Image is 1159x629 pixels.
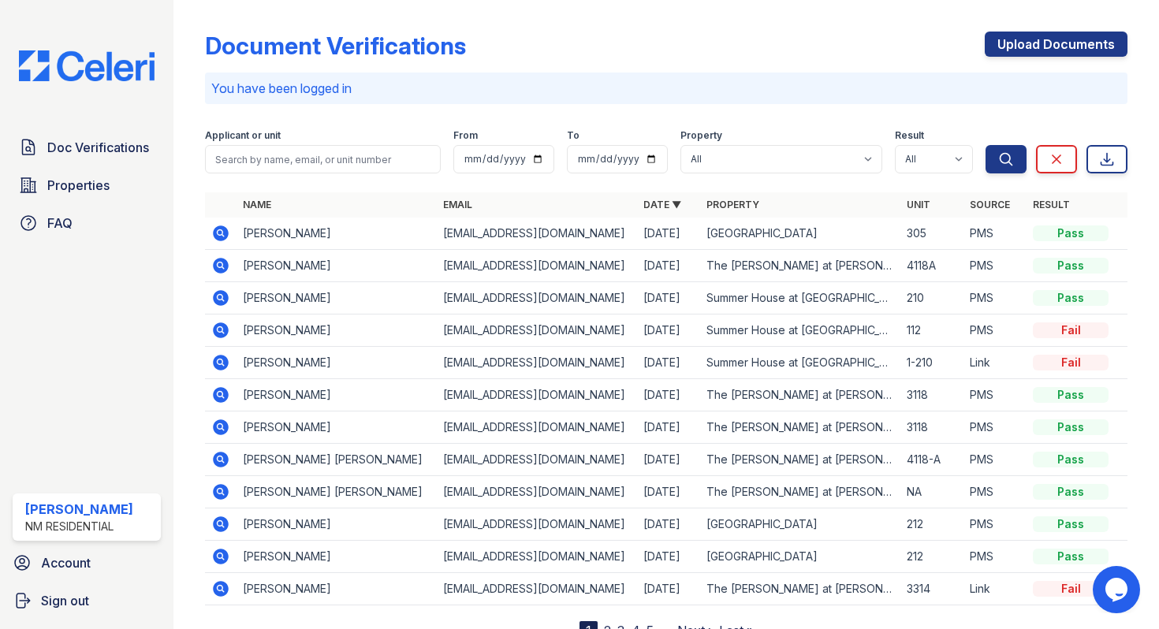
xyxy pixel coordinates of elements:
[443,199,472,210] a: Email
[700,508,900,541] td: [GEOGRAPHIC_DATA]
[643,199,681,210] a: Date ▼
[1033,452,1109,467] div: Pass
[437,476,637,508] td: [EMAIL_ADDRESS][DOMAIN_NAME]
[963,347,1027,379] td: Link
[637,347,700,379] td: [DATE]
[637,444,700,476] td: [DATE]
[963,282,1027,314] td: PMS
[237,218,437,250] td: [PERSON_NAME]
[437,508,637,541] td: [EMAIL_ADDRESS][DOMAIN_NAME]
[47,214,73,233] span: FAQ
[205,145,441,173] input: Search by name, email, or unit number
[237,282,437,314] td: [PERSON_NAME]
[6,585,167,616] button: Sign out
[1033,484,1109,500] div: Pass
[1093,566,1143,613] iframe: chat widget
[900,218,963,250] td: 305
[41,591,89,610] span: Sign out
[963,250,1027,282] td: PMS
[211,79,1121,98] p: You have been logged in
[637,573,700,605] td: [DATE]
[637,250,700,282] td: [DATE]
[237,444,437,476] td: [PERSON_NAME] [PERSON_NAME]
[900,573,963,605] td: 3314
[637,508,700,541] td: [DATE]
[437,379,637,411] td: [EMAIL_ADDRESS][DOMAIN_NAME]
[6,547,167,579] a: Account
[437,444,637,476] td: [EMAIL_ADDRESS][DOMAIN_NAME]
[237,573,437,605] td: [PERSON_NAME]
[237,541,437,573] td: [PERSON_NAME]
[237,250,437,282] td: [PERSON_NAME]
[437,411,637,444] td: [EMAIL_ADDRESS][DOMAIN_NAME]
[47,138,149,157] span: Doc Verifications
[700,541,900,573] td: [GEOGRAPHIC_DATA]
[13,169,161,201] a: Properties
[963,411,1027,444] td: PMS
[700,379,900,411] td: The [PERSON_NAME] at [PERSON_NAME][GEOGRAPHIC_DATA]
[680,129,722,142] label: Property
[1033,581,1109,597] div: Fail
[1033,549,1109,564] div: Pass
[1033,258,1109,274] div: Pass
[700,314,900,347] td: Summer House at [GEOGRAPHIC_DATA]
[637,379,700,411] td: [DATE]
[25,500,133,519] div: [PERSON_NAME]
[1033,387,1109,403] div: Pass
[895,129,924,142] label: Result
[900,282,963,314] td: 210
[900,508,963,541] td: 212
[437,541,637,573] td: [EMAIL_ADDRESS][DOMAIN_NAME]
[567,129,579,142] label: To
[637,476,700,508] td: [DATE]
[1033,355,1109,370] div: Fail
[963,314,1027,347] td: PMS
[1033,225,1109,241] div: Pass
[47,176,110,195] span: Properties
[453,129,478,142] label: From
[900,250,963,282] td: 4118A
[1033,516,1109,532] div: Pass
[900,314,963,347] td: 112
[900,541,963,573] td: 212
[700,476,900,508] td: The [PERSON_NAME] at [PERSON_NAME][GEOGRAPHIC_DATA]
[700,411,900,444] td: The [PERSON_NAME] at [PERSON_NAME][GEOGRAPHIC_DATA]
[637,314,700,347] td: [DATE]
[1033,322,1109,338] div: Fail
[900,444,963,476] td: 4118-A
[700,250,900,282] td: The [PERSON_NAME] at [PERSON_NAME][GEOGRAPHIC_DATA]
[700,347,900,379] td: Summer House at [GEOGRAPHIC_DATA]
[985,32,1127,57] a: Upload Documents
[900,379,963,411] td: 3118
[1033,290,1109,306] div: Pass
[970,199,1010,210] a: Source
[963,444,1027,476] td: PMS
[706,199,759,210] a: Property
[205,129,281,142] label: Applicant or unit
[963,541,1027,573] td: PMS
[963,218,1027,250] td: PMS
[437,347,637,379] td: [EMAIL_ADDRESS][DOMAIN_NAME]
[237,476,437,508] td: [PERSON_NAME] [PERSON_NAME]
[25,519,133,534] div: NM Residential
[637,541,700,573] td: [DATE]
[237,379,437,411] td: [PERSON_NAME]
[963,508,1027,541] td: PMS
[700,444,900,476] td: The [PERSON_NAME] at [PERSON_NAME][GEOGRAPHIC_DATA]
[907,199,930,210] a: Unit
[237,314,437,347] td: [PERSON_NAME]
[437,218,637,250] td: [EMAIL_ADDRESS][DOMAIN_NAME]
[900,476,963,508] td: NA
[637,218,700,250] td: [DATE]
[13,207,161,239] a: FAQ
[700,282,900,314] td: Summer House at [GEOGRAPHIC_DATA]
[237,347,437,379] td: [PERSON_NAME]
[963,476,1027,508] td: PMS
[205,32,466,60] div: Document Verifications
[437,282,637,314] td: [EMAIL_ADDRESS][DOMAIN_NAME]
[1033,199,1070,210] a: Result
[237,508,437,541] td: [PERSON_NAME]
[437,314,637,347] td: [EMAIL_ADDRESS][DOMAIN_NAME]
[900,411,963,444] td: 3118
[700,573,900,605] td: The [PERSON_NAME] at [PERSON_NAME][GEOGRAPHIC_DATA]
